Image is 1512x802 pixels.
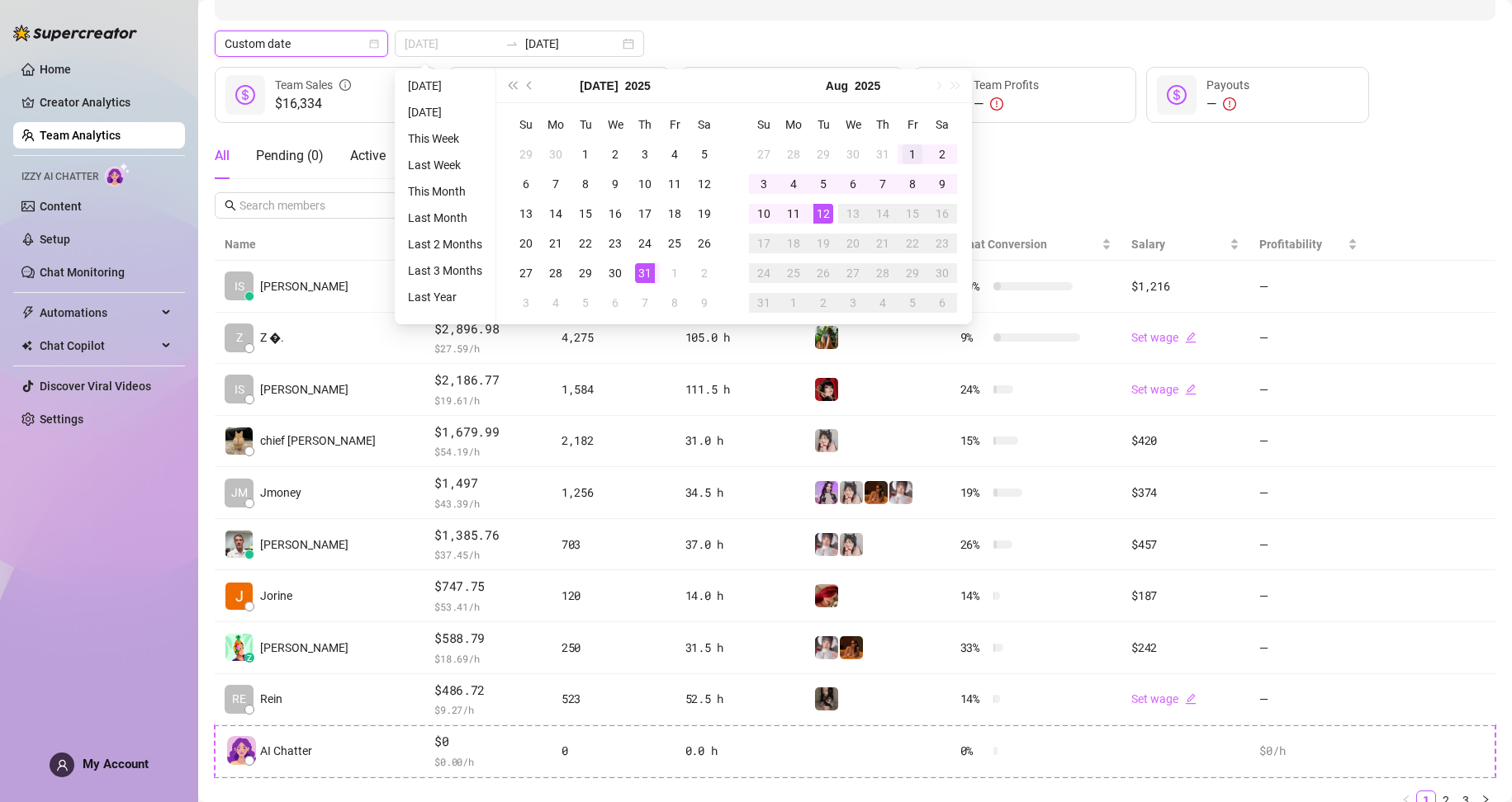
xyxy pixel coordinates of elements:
[1131,331,1197,344] a: Set wageedit
[960,238,1047,251] span: Chat Conversion
[605,234,625,253] div: 23
[571,169,600,199] td: 2025-07-08
[600,229,630,258] td: 2025-07-23
[1185,332,1197,343] span: edit
[541,258,571,288] td: 2025-07-28
[1206,94,1249,114] div: —
[580,69,618,102] button: Choose a month
[815,378,838,401] img: Miss
[898,110,927,139] th: Fr
[779,139,808,169] td: 2025-07-28
[784,204,803,224] div: 11
[1206,78,1249,92] span: Payouts
[235,85,255,105] span: dollar-circle
[225,634,253,661] img: Chen
[838,199,868,229] td: 2025-08-13
[903,263,922,283] div: 29
[225,583,253,610] img: Jorine
[562,432,666,450] div: 2,182
[576,263,595,283] div: 29
[868,229,898,258] td: 2025-08-21
[932,204,952,224] div: 16
[630,229,660,258] td: 2025-07-24
[808,258,838,288] td: 2025-08-26
[903,293,922,313] div: 5
[665,204,685,224] div: 18
[541,169,571,199] td: 2025-07-07
[1223,97,1236,111] span: exclamation-circle
[401,102,489,122] li: [DATE]
[1185,384,1197,395] span: edit
[401,234,489,254] li: Last 2 Months
[571,229,600,258] td: 2025-07-22
[541,199,571,229] td: 2025-07-14
[546,263,566,283] div: 28
[868,169,898,199] td: 2025-08-07
[605,174,625,194] div: 9
[868,199,898,229] td: 2025-08-14
[754,293,774,313] div: 31
[235,277,244,295] span: IS
[932,174,952,194] div: 9
[903,204,922,224] div: 15
[1249,416,1367,468] td: —
[784,174,803,194] div: 4
[873,144,893,164] div: 31
[401,261,489,281] li: Last 3 Months
[546,204,566,224] div: 14
[665,263,685,283] div: 1
[868,110,898,139] th: Th
[927,139,957,169] td: 2025-08-02
[434,340,542,356] span: $ 27.59 /h
[562,380,666,399] div: 1,584
[694,234,714,253] div: 26
[665,293,685,313] div: 8
[571,199,600,229] td: 2025-07-15
[685,380,794,399] div: 111.5 h
[401,208,489,228] li: Last Month
[600,139,630,169] td: 2025-07-02
[1167,85,1187,105] span: dollar-circle
[779,288,808,318] td: 2025-09-01
[665,144,685,164] div: 4
[815,636,838,659] img: Rosie
[840,636,863,659] img: PantheraX
[868,288,898,318] td: 2025-09-04
[571,110,600,139] th: Tu
[576,234,595,253] div: 22
[903,174,922,194] div: 8
[227,736,256,765] img: izzy-ai-chatter-avatar-DDCN_rTZ.svg
[511,110,541,139] th: Su
[516,204,536,224] div: 13
[898,169,927,199] td: 2025-08-08
[927,288,957,318] td: 2025-09-06
[838,169,868,199] td: 2025-08-06
[779,110,808,139] th: Mo
[1259,238,1322,251] span: Profitability
[21,169,98,185] span: Izzy AI Chatter
[815,481,838,504] img: Kisa
[600,169,630,199] td: 2025-07-09
[630,110,660,139] th: Th
[694,144,714,164] div: 5
[546,293,566,313] div: 4
[236,328,243,347] span: Z
[511,139,541,169] td: 2025-06-29
[1249,313,1367,365] td: —
[838,288,868,318] td: 2025-09-03
[838,258,868,288] td: 2025-08-27
[401,182,489,201] li: This Month
[576,174,595,194] div: 8
[868,258,898,288] td: 2025-08-28
[635,204,655,224] div: 17
[516,263,536,283] div: 27
[784,234,803,253] div: 18
[546,174,566,194] div: 7
[1185,693,1197,705] span: edit
[808,169,838,199] td: 2025-08-05
[13,25,137,41] img: logo-BBDzfeDw.svg
[405,35,499,53] input: Start date
[21,306,35,319] span: thunderbolt
[541,229,571,258] td: 2025-07-21
[225,531,253,558] img: Kyle Wessels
